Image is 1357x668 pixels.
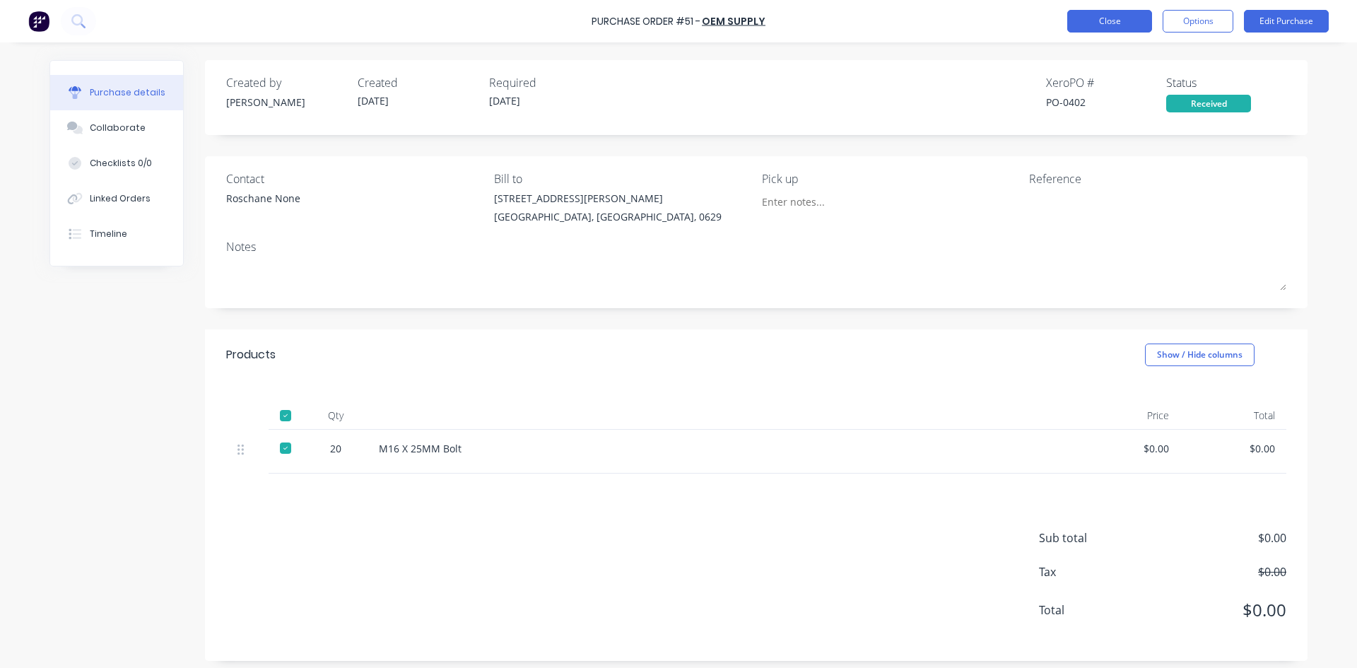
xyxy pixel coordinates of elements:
[1192,441,1275,456] div: $0.00
[1180,402,1286,430] div: Total
[304,402,368,430] div: Qty
[762,191,891,212] input: Enter notes...
[1163,10,1233,33] button: Options
[90,86,165,99] div: Purchase details
[226,95,346,110] div: [PERSON_NAME]
[1086,441,1169,456] div: $0.00
[90,122,146,134] div: Collaborate
[226,191,300,206] div: Roschane None
[90,228,127,240] div: Timeline
[1046,95,1166,110] div: PO-0402
[762,170,1019,187] div: Pick up
[1166,95,1251,112] div: Received
[50,181,183,216] button: Linked Orders
[1145,563,1286,580] span: $0.00
[494,170,751,187] div: Bill to
[358,74,478,91] div: Created
[592,14,700,29] div: Purchase Order #51 -
[1067,10,1152,33] button: Close
[90,157,152,170] div: Checklists 0/0
[1039,529,1145,546] span: Sub total
[50,216,183,252] button: Timeline
[1145,597,1286,623] span: $0.00
[1039,563,1145,580] span: Tax
[494,191,722,206] div: [STREET_ADDRESS][PERSON_NAME]
[489,74,609,91] div: Required
[226,74,346,91] div: Created by
[1039,602,1145,619] span: Total
[28,11,49,32] img: Factory
[315,441,356,456] div: 20
[90,192,151,205] div: Linked Orders
[1029,170,1286,187] div: Reference
[226,170,483,187] div: Contact
[50,146,183,181] button: Checklists 0/0
[379,441,1063,456] div: M16 X 25MM Bolt
[1074,402,1180,430] div: Price
[1244,10,1329,33] button: Edit Purchase
[226,346,276,363] div: Products
[1145,529,1286,546] span: $0.00
[50,110,183,146] button: Collaborate
[1046,74,1166,91] div: Xero PO #
[702,14,765,28] a: OEM Supply
[1166,74,1286,91] div: Status
[226,238,1286,255] div: Notes
[50,75,183,110] button: Purchase details
[1145,344,1255,366] button: Show / Hide columns
[494,209,722,224] div: [GEOGRAPHIC_DATA], [GEOGRAPHIC_DATA], 0629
